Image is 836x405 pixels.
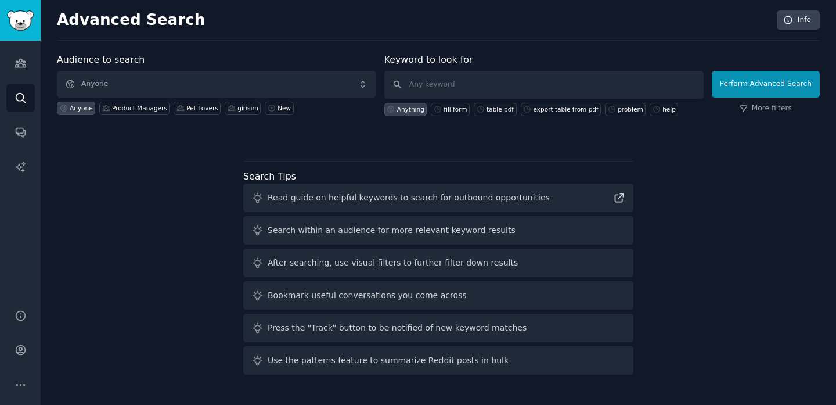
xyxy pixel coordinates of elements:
h2: Advanced Search [57,11,770,30]
label: Keyword to look for [384,54,473,65]
div: Anything [397,105,424,113]
div: Anyone [70,104,93,112]
div: export table from pdf [534,105,599,113]
div: girisim [237,104,258,112]
div: New [278,104,291,112]
a: New [265,102,293,115]
label: Search Tips [243,171,296,182]
div: Pet Lovers [186,104,218,112]
img: GummySearch logo [7,10,34,31]
div: table pdf [487,105,514,113]
button: Anyone [57,71,376,98]
div: fill form [444,105,467,113]
a: Info [777,10,820,30]
a: More filters [740,103,792,114]
div: After searching, use visual filters to further filter down results [268,257,518,269]
div: Read guide on helpful keywords to search for outbound opportunities [268,192,550,204]
div: Search within an audience for more relevant keyword results [268,224,516,236]
div: Bookmark useful conversations you come across [268,289,467,302]
div: help [662,105,676,113]
div: Use the patterns feature to summarize Reddit posts in bulk [268,354,509,367]
label: Audience to search [57,54,145,65]
div: problem [618,105,643,113]
div: Press the "Track" button to be notified of new keyword matches [268,322,527,334]
button: Perform Advanced Search [712,71,820,98]
div: Product Managers [112,104,167,112]
input: Any keyword [384,71,704,99]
